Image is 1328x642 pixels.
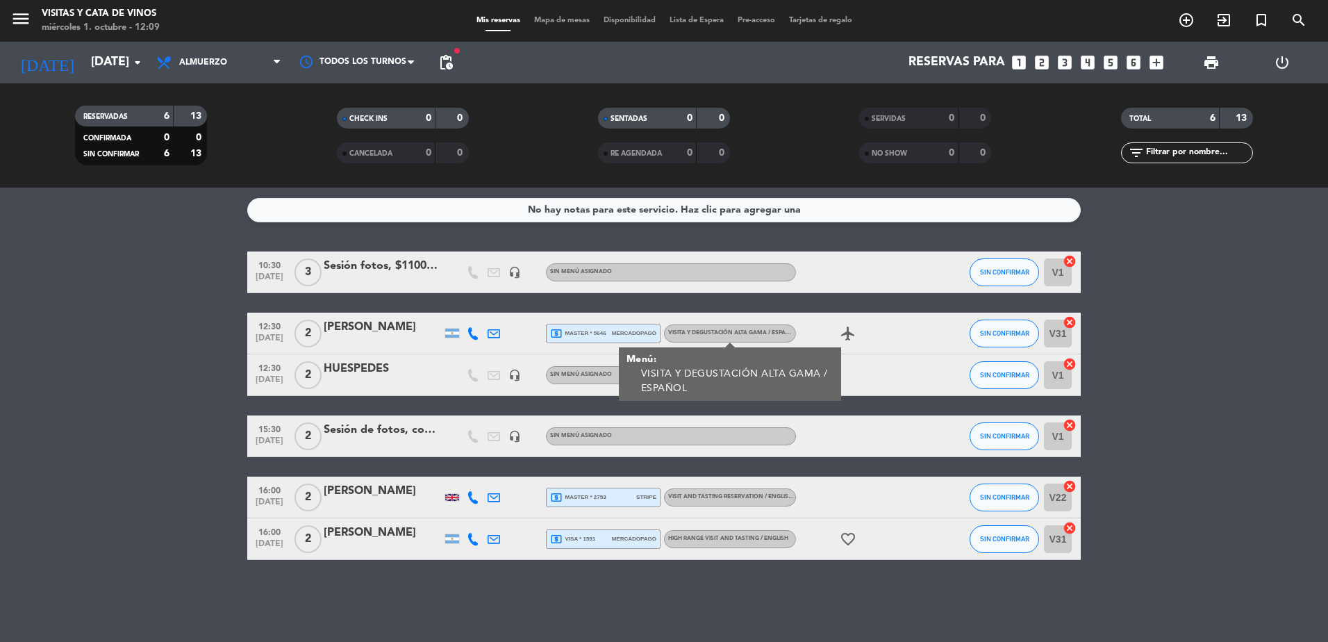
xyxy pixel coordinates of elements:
[324,318,442,336] div: [PERSON_NAME]
[129,54,146,71] i: arrow_drop_down
[550,533,595,545] span: visa * 1591
[980,148,988,158] strong: 0
[1079,53,1097,72] i: looks_4
[1128,145,1145,161] i: filter_list
[687,148,692,158] strong: 0
[687,113,692,123] strong: 0
[980,371,1029,379] span: SIN CONFIRMAR
[324,421,442,439] div: Sesión de fotos, cobrar $11000 p/p
[252,436,287,452] span: [DATE]
[349,115,388,122] span: CHECK INS
[324,360,442,378] div: HUESPEDES
[1290,12,1307,28] i: search
[550,533,563,545] i: local_atm
[668,494,809,500] span: VISIT AND TASTING RESERVATION / ENGLISH
[668,536,788,541] span: HIGH RANGE VISIT AND TASTING / ENGLISH
[550,372,612,377] span: Sin menú asignado
[1063,254,1077,268] i: cancel
[294,484,322,511] span: 2
[626,352,834,367] div: Menú:
[164,133,169,142] strong: 0
[457,113,465,123] strong: 0
[252,359,287,375] span: 12:30
[663,17,731,24] span: Lista de Espera
[980,432,1029,440] span: SIN CONFIRMAR
[1063,315,1077,329] i: cancel
[1236,113,1250,123] strong: 13
[1247,42,1318,83] div: LOG OUT
[508,430,521,443] i: headset_mic
[190,149,204,158] strong: 13
[294,361,322,389] span: 2
[550,433,612,438] span: Sin menú asignado
[196,133,204,142] strong: 0
[324,482,442,500] div: [PERSON_NAME]
[190,111,204,121] strong: 13
[970,422,1039,450] button: SIN CONFIRMAR
[550,491,606,504] span: master * 2753
[1010,53,1028,72] i: looks_one
[550,491,563,504] i: local_atm
[1063,357,1077,371] i: cancel
[719,148,727,158] strong: 0
[1033,53,1051,72] i: looks_two
[252,334,287,349] span: [DATE]
[252,375,287,391] span: [DATE]
[597,17,663,24] span: Disponibilidad
[949,113,954,123] strong: 0
[908,56,1005,69] span: Reservas para
[1124,53,1143,72] i: looks_6
[83,135,131,142] span: CONFIRMADA
[550,327,563,340] i: local_atm
[872,150,907,157] span: NO SHOW
[179,58,227,67] span: Almuerzo
[872,115,906,122] span: SERVIDAS
[612,329,656,338] span: mercadopago
[980,493,1029,501] span: SIN CONFIRMAR
[1253,12,1270,28] i: turned_in_not
[970,525,1039,553] button: SIN CONFIRMAR
[970,361,1039,389] button: SIN CONFIRMAR
[970,258,1039,286] button: SIN CONFIRMAR
[1203,54,1220,71] span: print
[164,149,169,158] strong: 6
[508,369,521,381] i: headset_mic
[252,497,287,513] span: [DATE]
[10,47,84,78] i: [DATE]
[840,325,856,342] i: airplanemode_active
[719,113,727,123] strong: 0
[1178,12,1195,28] i: add_circle_outline
[42,7,160,21] div: Visitas y Cata de Vinos
[636,493,656,502] span: stripe
[550,269,612,274] span: Sin menú asignado
[164,111,169,121] strong: 6
[1063,521,1077,535] i: cancel
[252,481,287,497] span: 16:00
[294,525,322,553] span: 2
[252,539,287,555] span: [DATE]
[10,8,31,34] button: menu
[782,17,859,24] span: Tarjetas de regalo
[840,531,856,548] i: favorite_border
[1210,113,1215,123] strong: 6
[470,17,527,24] span: Mis reservas
[349,150,392,157] span: CANCELADA
[1063,479,1077,493] i: cancel
[550,327,606,340] span: master * 5646
[508,266,521,279] i: headset_mic
[641,367,834,396] div: VISITA Y DEGUSTACIÓN ALTA GAMA / ESPAÑOL
[294,258,322,286] span: 3
[527,17,597,24] span: Mapa de mesas
[1102,53,1120,72] i: looks_5
[980,268,1029,276] span: SIN CONFIRMAR
[980,535,1029,543] span: SIN CONFIRMAR
[1147,53,1165,72] i: add_box
[611,150,662,157] span: RE AGENDADA
[294,422,322,450] span: 2
[1063,418,1077,432] i: cancel
[83,113,128,120] span: RESERVADAS
[457,148,465,158] strong: 0
[324,257,442,275] div: Sesión fotos, $11000p/p
[294,320,322,347] span: 2
[970,320,1039,347] button: SIN CONFIRMAR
